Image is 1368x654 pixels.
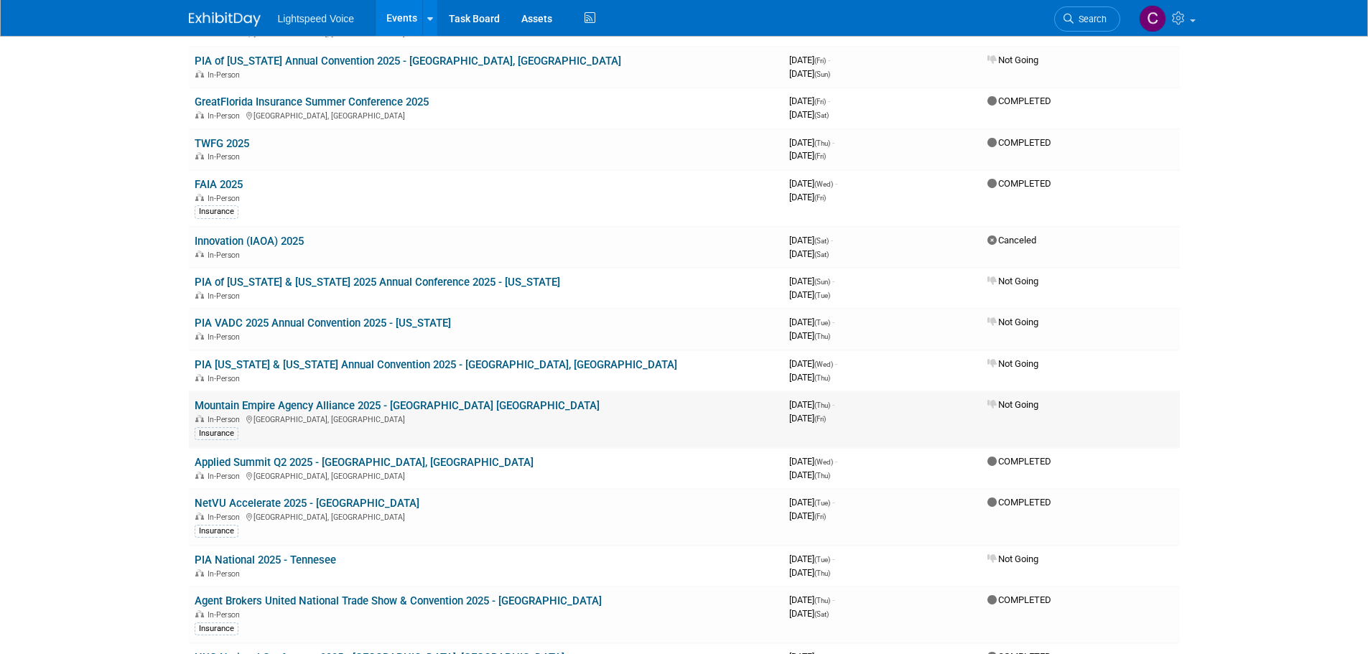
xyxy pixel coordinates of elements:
span: (Sat) [814,251,829,258]
span: (Fri) [814,57,826,65]
span: Lightspeed Voice [278,13,355,24]
span: (Thu) [814,597,830,604]
span: Not Going [987,55,1038,65]
div: Insurance [195,205,238,218]
span: (Wed) [814,360,833,368]
span: (Sat) [814,111,829,119]
span: [DATE] [789,594,834,605]
img: In-Person Event [195,610,204,617]
div: Insurance [195,525,238,538]
span: (Sat) [814,610,829,618]
a: FAIA 2025 [195,178,243,191]
span: COMPLETED [987,95,1051,106]
img: In-Person Event [195,251,204,258]
img: Christopher Taylor [1139,5,1166,32]
span: (Tue) [814,499,830,507]
span: [DATE] [789,317,834,327]
span: In-Person [208,251,244,260]
span: (Fri) [814,415,826,423]
span: Not Going [987,553,1038,564]
span: - [832,594,834,605]
div: [GEOGRAPHIC_DATA], [GEOGRAPHIC_DATA] [195,470,778,481]
img: In-Person Event [195,111,204,118]
span: COMPLETED [987,456,1051,467]
img: ExhibitDay [189,12,261,27]
span: In-Person [208,111,244,121]
img: In-Person Event [195,332,204,340]
span: (Fri) [814,152,826,160]
span: In-Person [208,610,244,620]
span: Canceled [987,235,1036,246]
span: (Fri) [814,98,826,106]
span: [DATE] [789,330,830,341]
span: [DATE] [789,608,829,619]
span: (Sat) [814,237,829,245]
span: (Sun) [814,70,830,78]
span: Not Going [987,399,1038,410]
span: - [832,276,834,286]
span: In-Person [208,291,244,301]
span: [DATE] [789,358,837,369]
div: [GEOGRAPHIC_DATA], [GEOGRAPHIC_DATA] [195,109,778,121]
span: In-Person [208,70,244,80]
span: [DATE] [789,137,834,148]
img: In-Person Event [195,70,204,78]
img: In-Person Event [195,152,204,159]
span: (Thu) [814,374,830,382]
span: (Tue) [814,319,830,327]
span: Not Going [987,276,1038,286]
span: (Thu) [814,401,830,409]
img: In-Person Event [195,291,204,299]
span: (Fri) [814,194,826,202]
span: Search [1074,14,1107,24]
span: [DATE] [789,456,837,467]
a: PIA VADC 2025 Annual Convention 2025 - [US_STATE] [195,317,451,330]
span: [DATE] [789,510,826,521]
span: (Tue) [814,556,830,564]
span: (Sun) [814,278,830,286]
span: In-Person [208,374,244,383]
img: In-Person Event [195,472,204,479]
a: Innovation (IAOA) 2025 [195,235,304,248]
span: - [832,497,834,508]
span: [DATE] [789,276,834,286]
img: In-Person Event [195,415,204,422]
a: Mountain Empire Agency Alliance 2025 - [GEOGRAPHIC_DATA] [GEOGRAPHIC_DATA] [195,399,600,412]
a: GreatFlorida Insurance Summer Conference 2025 [195,95,429,108]
span: (Thu) [814,332,830,340]
img: In-Person Event [195,513,204,520]
span: - [835,358,837,369]
a: Applied Summit Q2 2025 - [GEOGRAPHIC_DATA], [GEOGRAPHIC_DATA] [195,456,534,469]
span: - [831,235,833,246]
a: PIA of [US_STATE] & [US_STATE] 2025 Annual Conference 2025 - [US_STATE] [195,276,560,289]
span: [DATE] [789,248,829,259]
a: NetVU Accelerate 2025 - [GEOGRAPHIC_DATA] [195,497,419,510]
span: - [835,456,837,467]
span: [DATE] [789,567,830,578]
span: (Fri) [814,513,826,520]
span: COMPLETED [987,497,1051,508]
span: [DATE] [789,399,834,410]
span: (Thu) [814,139,830,147]
span: Not Going [987,358,1038,369]
span: - [832,317,834,327]
span: [DATE] [789,55,830,65]
span: In-Person [208,415,244,424]
span: [DATE] [789,470,830,480]
div: Insurance [195,427,238,440]
a: Agent Brokers United National Trade Show & Convention 2025 - [GEOGRAPHIC_DATA] [195,594,602,607]
a: Search [1054,6,1120,32]
span: [DATE] [789,235,833,246]
div: Insurance [195,622,238,635]
span: COMPLETED [987,137,1051,148]
div: [GEOGRAPHIC_DATA], [GEOGRAPHIC_DATA] [195,413,778,424]
span: [DATE] [789,413,826,424]
span: (Wed) [814,458,833,466]
a: TWFG 2025 [195,137,249,150]
span: [DATE] [789,553,834,564]
span: [DATE] [789,95,830,106]
span: In-Person [208,194,244,203]
span: [DATE] [789,68,830,79]
span: In-Person [208,513,244,522]
span: [DATE] [789,289,830,300]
